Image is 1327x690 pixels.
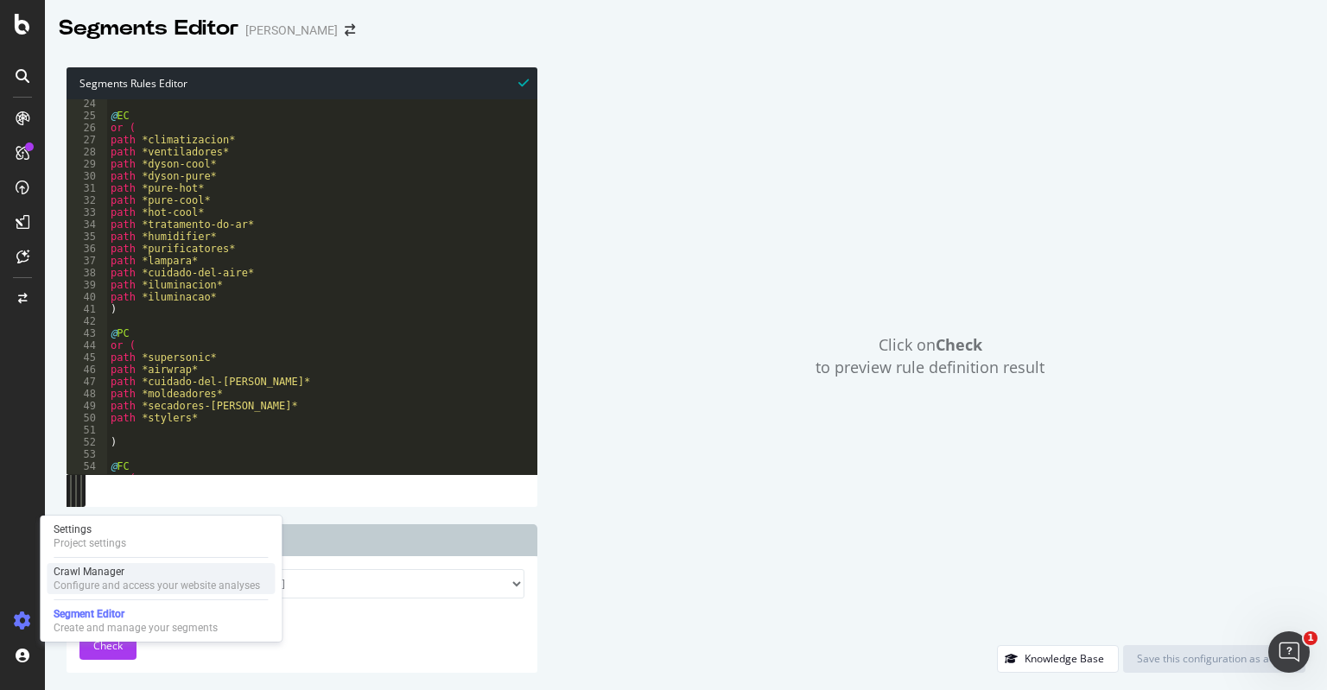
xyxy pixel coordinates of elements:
div: Save this configuration as active [1137,651,1292,666]
div: arrow-right-arrow-left [345,24,355,36]
a: Segment EditorCreate and manage your segments [47,605,275,636]
a: Knowledge Base [997,651,1119,666]
div: Knowledge Base [1025,651,1104,666]
div: 50 [67,412,107,424]
div: 35 [67,231,107,243]
div: Create and manage your segments [54,621,218,635]
div: 36 [67,243,107,255]
div: 29 [67,158,107,170]
div: 34 [67,218,107,231]
div: 52 [67,436,107,448]
div: 44 [67,339,107,351]
div: 46 [67,364,107,376]
div: 55 [67,472,107,484]
strong: Check [936,334,982,355]
div: 39 [67,279,107,291]
span: 1 [1304,631,1317,645]
div: Configure and access your website analyses [54,579,260,592]
div: [PERSON_NAME] [245,22,338,39]
div: Segments Editor [59,14,238,43]
div: Show Advanced Settings [67,607,511,624]
div: 42 [67,315,107,327]
div: 53 [67,448,107,460]
div: Segment Editor [54,607,218,621]
div: 49 [67,400,107,412]
div: 43 [67,327,107,339]
iframe: Intercom live chat [1268,631,1310,673]
span: Syntax is valid [518,74,529,91]
a: Crawl ManagerConfigure and access your website analyses [47,563,275,594]
div: 48 [67,388,107,400]
div: Crawl Manager [54,565,260,579]
div: 27 [67,134,107,146]
button: Check [79,632,137,660]
div: 25 [67,110,107,122]
button: Knowledge Base [997,645,1119,673]
span: Click on to preview rule definition result [816,334,1044,378]
div: 28 [67,146,107,158]
div: 54 [67,460,107,472]
div: 33 [67,206,107,218]
div: 51 [67,424,107,436]
div: 31 [67,182,107,194]
div: 45 [67,351,107,364]
div: 32 [67,194,107,206]
div: Project settings [54,536,126,550]
div: 40 [67,291,107,303]
button: Save this configuration as active [1123,645,1305,673]
div: 24 [67,98,107,110]
div: 41 [67,303,107,315]
div: 30 [67,170,107,182]
div: Segments Rules Editor [67,67,537,99]
div: 26 [67,122,107,134]
a: SettingsProject settings [47,521,275,552]
div: Settings [54,522,126,536]
span: Check [93,638,123,653]
div: 38 [67,267,107,279]
div: 37 [67,255,107,267]
div: 47 [67,376,107,388]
